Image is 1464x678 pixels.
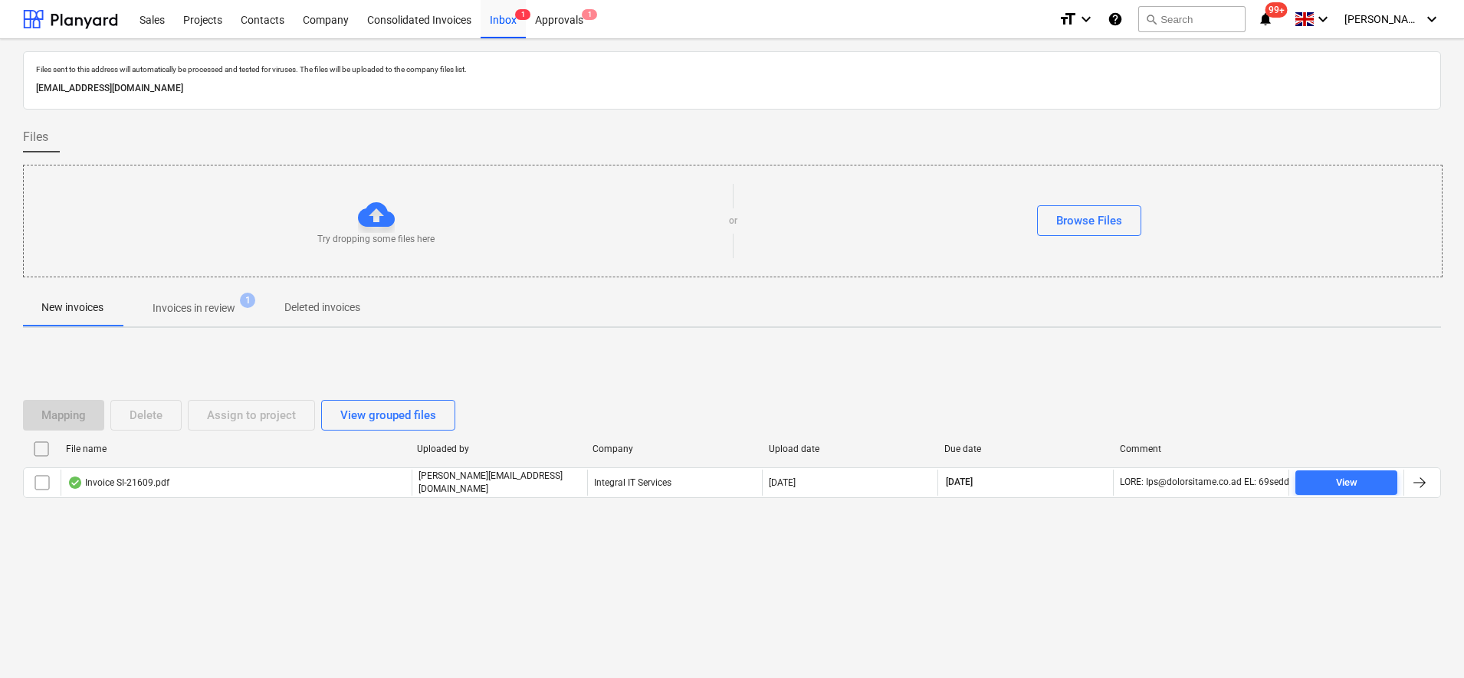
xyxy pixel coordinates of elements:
[1056,211,1122,231] div: Browse Files
[769,444,932,454] div: Upload date
[1295,470,1397,495] button: View
[417,444,580,454] div: Uploaded by
[36,80,1428,97] p: [EMAIL_ADDRESS][DOMAIN_NAME]
[153,300,235,316] p: Invoices in review
[944,444,1108,454] div: Due date
[1336,474,1357,492] div: View
[317,233,435,246] p: Try dropping some files here
[582,9,597,20] span: 1
[515,9,530,20] span: 1
[729,215,737,228] p: or
[592,444,756,454] div: Company
[340,405,436,425] div: View grouped files
[419,470,581,496] p: [PERSON_NAME][EMAIL_ADDRESS][DOMAIN_NAME]
[284,300,360,316] p: Deleted invoices
[769,477,796,488] div: [DATE]
[944,476,974,489] span: [DATE]
[23,165,1443,277] div: Try dropping some files hereorBrowse Files
[1387,604,1464,678] iframe: Chat Widget
[66,444,405,454] div: File name
[321,400,455,431] button: View grouped files
[67,477,83,489] div: OCR finished
[23,128,48,146] span: Files
[1037,205,1141,236] button: Browse Files
[41,300,103,316] p: New invoices
[240,293,255,308] span: 1
[36,64,1428,74] p: Files sent to this address will automatically be processed and tested for viruses. The files will...
[1120,444,1283,454] div: Comment
[587,470,763,496] div: Integral IT Services
[67,477,169,489] div: Invoice SI-21609.pdf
